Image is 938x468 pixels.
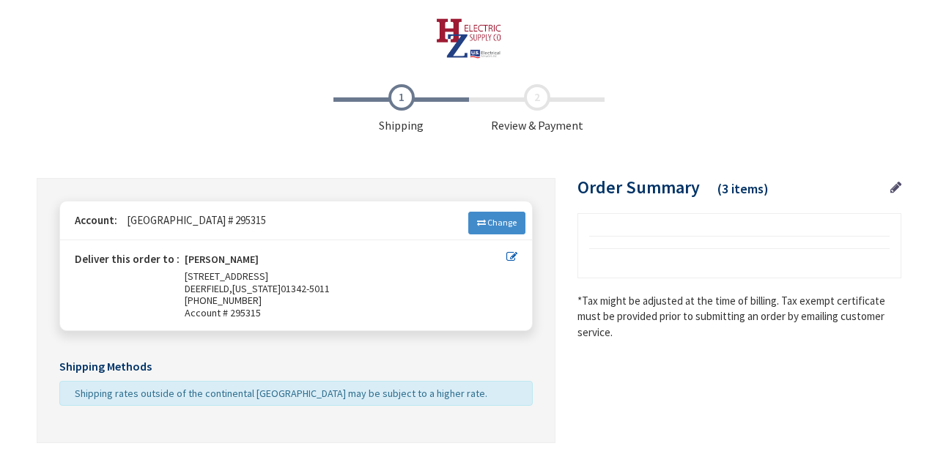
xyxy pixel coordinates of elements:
: *Tax might be adjusted at the time of billing. Tax exempt certificate must be provided prior to s... [577,293,901,340]
span: Order Summary [577,176,700,198]
span: [PHONE_NUMBER] [185,294,262,307]
h5: Shipping Methods [59,360,533,374]
span: Account # 295315 [185,307,506,319]
span: Change [487,217,517,228]
img: HZ Electric Supply [436,18,503,59]
strong: Account: [75,213,117,227]
span: Shipping [333,84,469,134]
strong: Deliver this order to : [75,252,180,266]
span: [US_STATE] [232,282,281,295]
span: 01342-5011 [281,282,330,295]
span: (3 items) [717,180,769,197]
span: [STREET_ADDRESS] [185,270,268,283]
span: [GEOGRAPHIC_DATA] # 295315 [119,213,266,227]
span: DEERFIELD, [185,282,232,295]
span: Shipping rates outside of the continental [GEOGRAPHIC_DATA] may be subject to a higher rate. [75,387,487,400]
a: Change [468,212,525,234]
span: Review & Payment [469,84,605,134]
strong: [PERSON_NAME] [185,253,259,270]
